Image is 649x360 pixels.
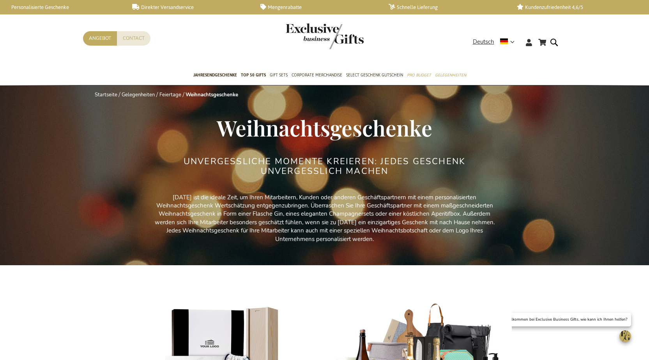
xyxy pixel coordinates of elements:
[292,71,342,79] span: Corporate Merchandise
[407,71,431,79] span: Pro Budget
[4,4,120,11] a: Personalisierte Geschenke
[186,91,238,98] strong: Weihnachtsgeschenke
[435,66,466,85] a: Gelegenheiten
[149,193,500,244] p: [DATE] ist die ideale Zeit, um Ihren Mitarbeitern, Kunden oder anderen Geschäftspartnern mit eine...
[83,31,117,46] a: Angebot
[132,4,248,11] a: Direkter Versandservice
[122,91,155,98] a: Gelegenheiten
[270,66,288,85] a: Gift Sets
[260,4,376,11] a: Mengenrabatte
[241,66,266,85] a: TOP 50 Gifts
[517,4,633,11] a: Kundenzufriedenheit 4,6/5
[117,31,150,46] a: Contact
[241,71,266,79] span: TOP 50 Gifts
[95,91,117,98] a: Startseite
[193,71,237,79] span: Jahresendgeschenke
[286,23,325,49] a: store logo
[217,113,432,142] span: Weihnachtsgeschenke
[286,23,364,49] img: Exclusive Business gifts logo
[159,91,181,98] a: Feiertage
[473,37,494,46] span: Deutsch
[435,71,466,79] span: Gelegenheiten
[346,66,403,85] a: Select Geschenk Gutschein
[193,66,237,85] a: Jahresendgeschenke
[346,71,403,79] span: Select Geschenk Gutschein
[292,66,342,85] a: Corporate Merchandise
[389,4,504,11] a: Schnelle Lieferung
[270,71,288,79] span: Gift Sets
[407,66,431,85] a: Pro Budget
[179,157,471,176] h2: UNVERGESSLICHE MOMENTE KREIEREN: JEDES GESCHENK UNVERGESSLICH MACHEN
